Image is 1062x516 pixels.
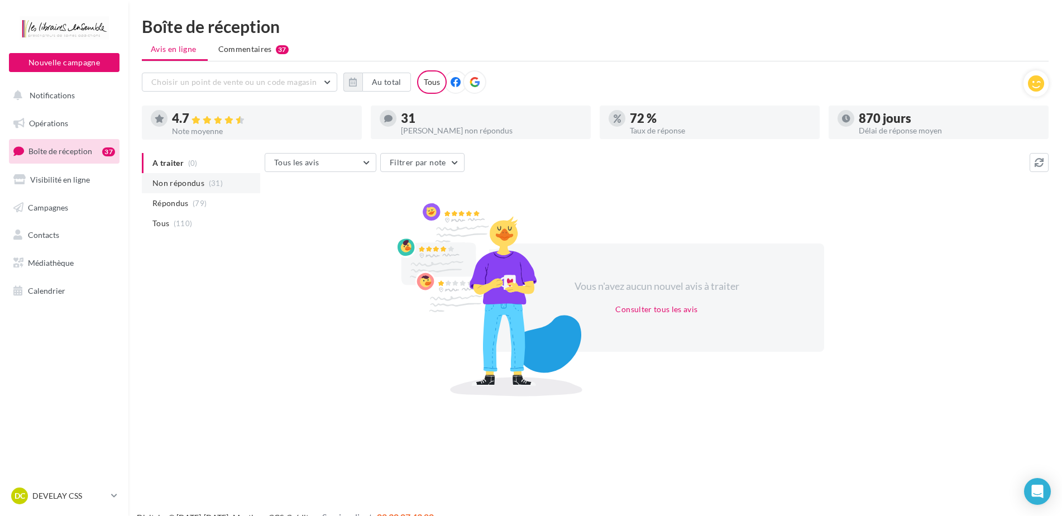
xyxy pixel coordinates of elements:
span: Médiathèque [28,258,74,267]
div: 870 jours [859,112,1040,125]
span: Visibilité en ligne [30,175,90,184]
div: Open Intercom Messenger [1024,478,1051,505]
button: Notifications [7,84,117,107]
span: Campagnes [28,202,68,212]
button: Nouvelle campagne [9,53,119,72]
span: Contacts [28,230,59,240]
div: Vous n'avez aucun nouvel avis à traiter [561,279,753,294]
div: 4.7 [172,112,353,125]
span: Choisir un point de vente ou un code magasin [151,77,317,87]
span: Calendrier [28,286,65,295]
div: 37 [102,147,115,156]
a: DC DEVELAY CSS [9,485,119,507]
div: 37 [276,45,289,54]
button: Tous les avis [265,153,376,172]
span: Répondus [152,198,189,209]
span: (79) [193,199,207,208]
span: (31) [209,179,223,188]
span: (110) [174,219,193,228]
div: Délai de réponse moyen [859,127,1040,135]
span: Commentaires [218,44,272,55]
a: Campagnes [7,196,122,219]
div: 31 [401,112,582,125]
button: Filtrer par note [380,153,465,172]
div: Note moyenne [172,127,353,135]
div: Tous [417,70,447,94]
span: Opérations [29,118,68,128]
p: DEVELAY CSS [32,490,107,501]
span: Non répondus [152,178,204,189]
a: Calendrier [7,279,122,303]
button: Au total [362,73,411,92]
a: Contacts [7,223,122,247]
button: Au total [343,73,411,92]
a: Boîte de réception37 [7,139,122,163]
div: Taux de réponse [630,127,811,135]
a: Visibilité en ligne [7,168,122,192]
span: Tous [152,218,169,229]
span: Tous les avis [274,157,319,167]
div: [PERSON_NAME] non répondus [401,127,582,135]
div: Boîte de réception [142,18,1049,35]
a: Opérations [7,112,122,135]
span: DC [15,490,25,501]
div: 72 % [630,112,811,125]
button: Choisir un point de vente ou un code magasin [142,73,337,92]
a: Médiathèque [7,251,122,275]
button: Consulter tous les avis [611,303,702,316]
span: Boîte de réception [28,146,92,156]
span: Notifications [30,90,75,100]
